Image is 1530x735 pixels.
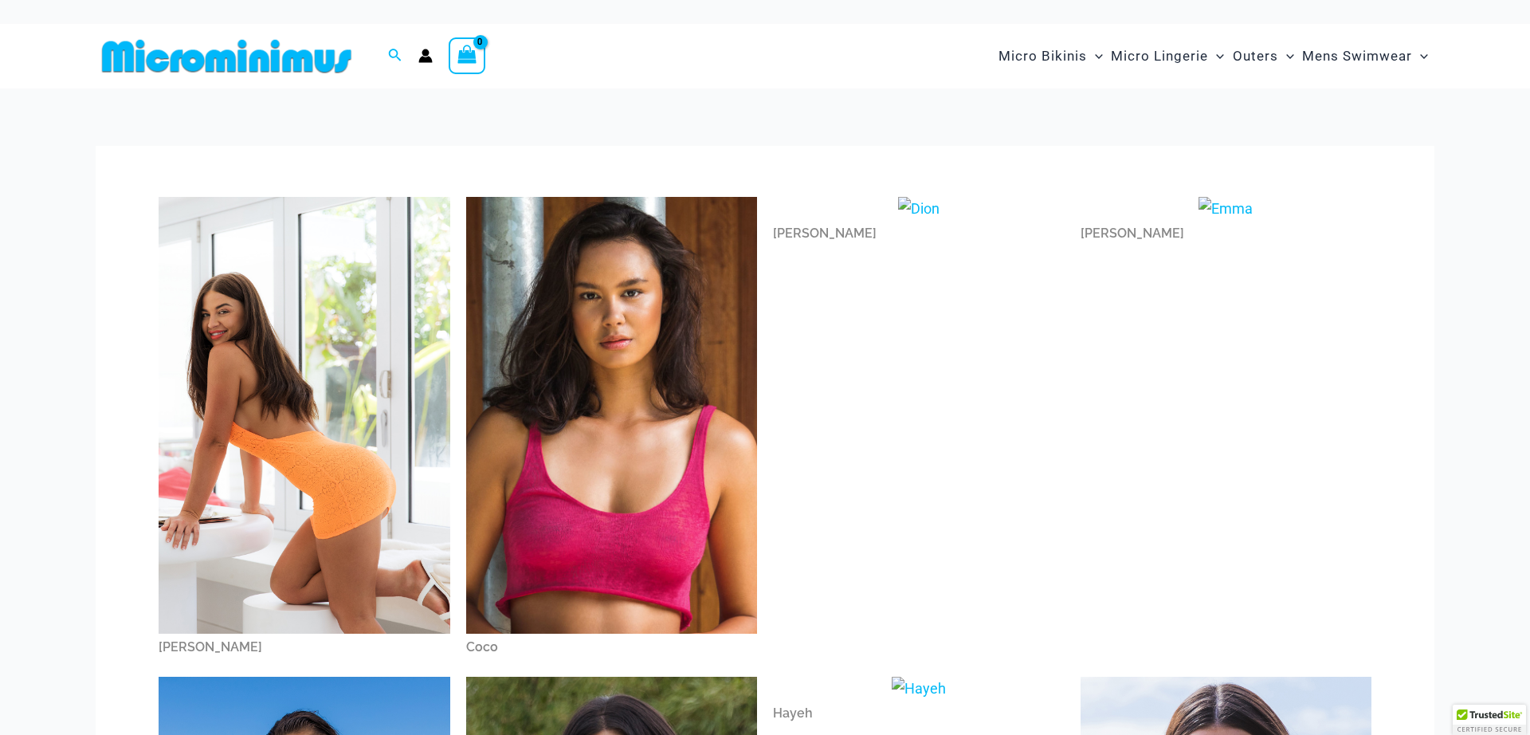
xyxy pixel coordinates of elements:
img: Dion [898,197,940,221]
a: View Shopping Cart, empty [449,37,485,74]
div: Hayeh [773,700,1065,727]
div: Coco [466,634,758,661]
a: CocoCoco [466,197,758,661]
div: [PERSON_NAME] [159,634,450,661]
a: Micro LingerieMenu ToggleMenu Toggle [1107,32,1228,81]
img: Coco [466,197,758,634]
a: OutersMenu ToggleMenu Toggle [1229,32,1298,81]
span: Micro Bikinis [998,36,1087,77]
img: Emma [1198,197,1253,221]
span: Micro Lingerie [1111,36,1208,77]
span: Menu Toggle [1412,36,1428,77]
span: Menu Toggle [1278,36,1294,77]
span: Menu Toggle [1208,36,1224,77]
a: Amy[PERSON_NAME] [159,197,450,661]
div: TrustedSite Certified [1453,705,1526,735]
div: [PERSON_NAME] [773,220,1065,247]
span: Menu Toggle [1087,36,1103,77]
a: Emma[PERSON_NAME] [1081,197,1372,248]
a: Mens SwimwearMenu ToggleMenu Toggle [1298,32,1432,81]
a: HayehHayeh [773,677,1065,728]
span: Mens Swimwear [1302,36,1412,77]
a: Dion[PERSON_NAME] [773,197,1065,248]
a: Account icon link [418,49,433,63]
img: Hayeh [892,677,946,701]
img: Amy [159,197,450,634]
a: Micro BikinisMenu ToggleMenu Toggle [994,32,1107,81]
span: Outers [1233,36,1278,77]
div: [PERSON_NAME] [1081,220,1372,247]
img: MM SHOP LOGO FLAT [96,38,358,74]
nav: Site Navigation [992,29,1434,83]
a: Search icon link [388,46,402,66]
